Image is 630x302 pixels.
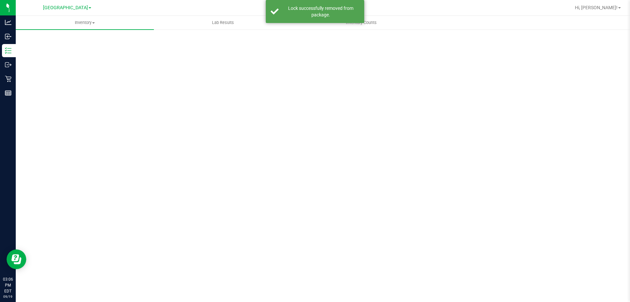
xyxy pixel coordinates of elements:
[3,276,13,294] p: 03:06 PM EDT
[16,16,154,30] a: Inventory
[203,20,243,26] span: Lab Results
[282,5,359,18] div: Lock successfully removed from package.
[5,61,11,68] inline-svg: Outbound
[5,47,11,54] inline-svg: Inventory
[5,76,11,82] inline-svg: Retail
[43,5,88,11] span: [GEOGRAPHIC_DATA]
[16,20,154,26] span: Inventory
[575,5,618,10] span: Hi, [PERSON_NAME]!
[5,33,11,40] inline-svg: Inbound
[5,90,11,96] inline-svg: Reports
[154,16,292,30] a: Lab Results
[7,249,26,269] iframe: Resource center
[3,294,13,299] p: 09/19
[5,19,11,26] inline-svg: Analytics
